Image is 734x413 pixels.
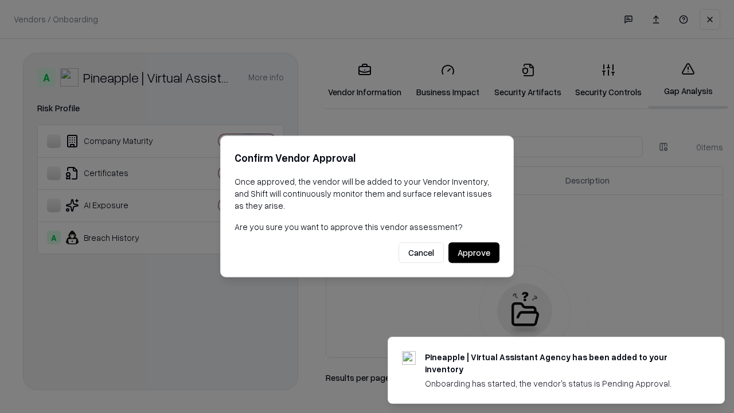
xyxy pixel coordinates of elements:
[399,243,444,263] button: Cancel
[235,221,499,233] p: Are you sure you want to approve this vendor assessment?
[425,351,697,375] div: Pineapple | Virtual Assistant Agency has been added to your inventory
[402,351,416,365] img: trypineapple.com
[235,176,499,212] p: Once approved, the vendor will be added to your Vendor Inventory, and Shift will continuously mon...
[235,150,499,166] h2: Confirm Vendor Approval
[425,377,697,389] div: Onboarding has started, the vendor's status is Pending Approval.
[448,243,499,263] button: Approve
